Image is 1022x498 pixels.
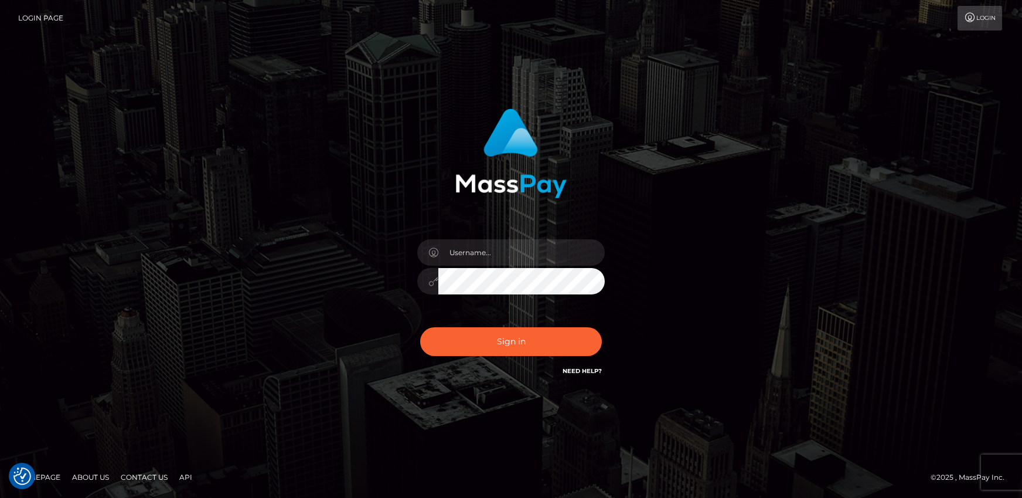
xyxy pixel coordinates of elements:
a: About Us [67,468,114,486]
button: Consent Preferences [13,467,31,485]
a: Login [958,6,1002,31]
a: Need Help? [563,367,602,375]
a: Contact Us [116,468,172,486]
img: MassPay Login [455,109,567,198]
div: © 2025 , MassPay Inc. [931,471,1013,484]
a: Login Page [18,6,63,31]
a: API [175,468,197,486]
a: Homepage [13,468,65,486]
img: Revisit consent button [13,467,31,485]
button: Sign in [420,327,602,356]
input: Username... [438,239,605,266]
